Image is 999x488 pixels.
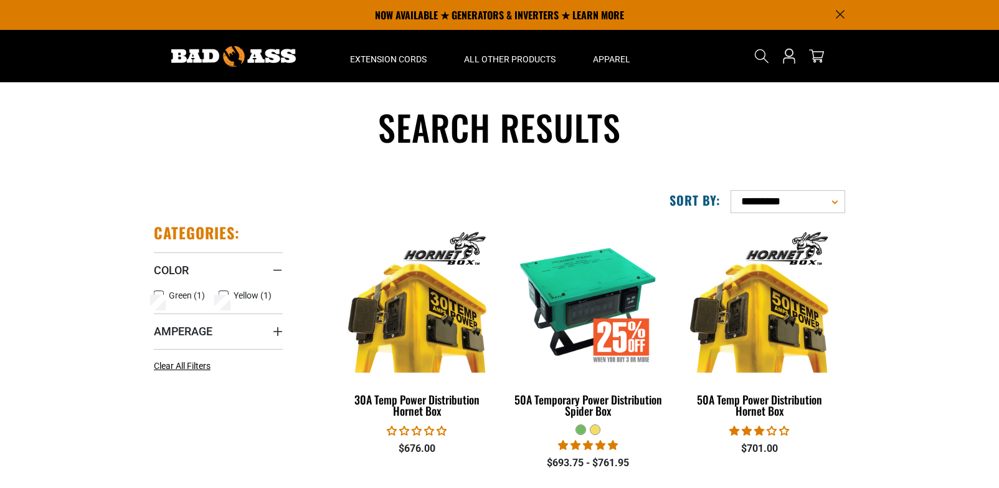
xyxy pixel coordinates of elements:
[154,324,212,338] span: Amperage
[512,223,665,424] a: 50A Temporary Power Distribution Spider Box 50A Temporary Power Distribution Spider Box
[387,425,447,437] span: 0.00 stars
[154,361,211,371] span: Clear All Filters
[681,229,838,373] img: 50A Temp Power Distribution Hornet Box
[670,192,721,208] label: Sort by:
[350,54,427,65] span: Extension Cords
[341,441,493,456] div: $676.00
[574,30,649,82] summary: Apparel
[464,54,556,65] span: All Other Products
[341,394,493,416] div: 30A Temp Power Distribution Hornet Box
[171,46,296,67] img: Bad Ass Extension Cords
[339,229,496,373] img: 30A Temp Power Distribution Hornet Box
[154,105,845,150] h1: Search results
[154,223,240,242] h2: Categories:
[752,46,772,66] summary: Search
[512,394,665,416] div: 50A Temporary Power Distribution Spider Box
[558,439,618,451] span: 5.00 stars
[593,54,630,65] span: Apparel
[154,263,189,277] span: Color
[154,360,215,373] a: Clear All Filters
[154,252,283,287] summary: Color
[154,313,283,348] summary: Amperage
[683,223,836,424] a: 50A Temp Power Distribution Hornet Box 50A Temp Power Distribution Hornet Box
[169,291,205,300] span: Green (1)
[331,30,445,82] summary: Extension Cords
[729,425,789,437] span: 3.00 stars
[445,30,574,82] summary: All Other Products
[341,223,493,424] a: 30A Temp Power Distribution Hornet Box 30A Temp Power Distribution Hornet Box
[234,291,272,300] span: Yellow (1)
[683,394,836,416] div: 50A Temp Power Distribution Hornet Box
[683,441,836,456] div: $701.00
[512,456,665,471] div: $693.75 - $761.95
[509,229,666,373] img: 50A Temporary Power Distribution Spider Box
